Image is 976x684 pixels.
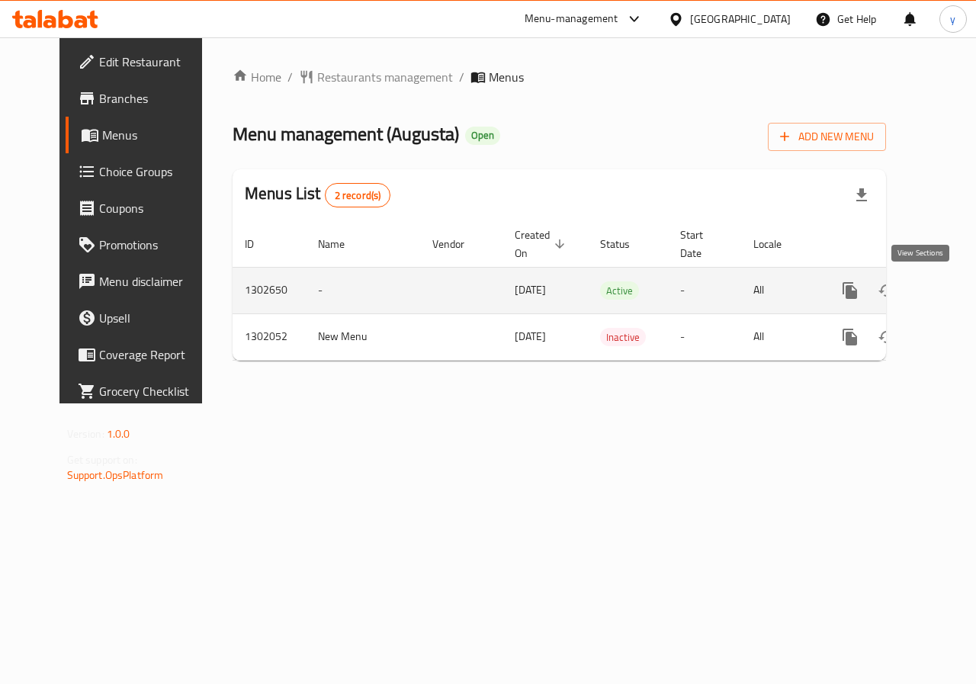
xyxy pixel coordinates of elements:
span: Start Date [680,226,723,262]
span: Menus [489,68,524,86]
span: Open [465,129,500,142]
span: 1.0.0 [107,424,130,444]
li: / [459,68,464,86]
td: - [668,313,741,360]
td: - [668,267,741,313]
span: Promotions [99,236,210,254]
span: Get support on: [67,450,137,470]
div: [GEOGRAPHIC_DATA] [690,11,791,27]
td: 1302650 [233,267,306,313]
div: Inactive [600,328,646,346]
a: Branches [66,80,223,117]
span: Menus [102,126,210,144]
span: [DATE] [515,326,546,346]
span: ID [245,235,274,253]
nav: breadcrumb [233,68,886,86]
span: Menu disclaimer [99,272,210,291]
span: Grocery Checklist [99,382,210,400]
span: Choice Groups [99,162,210,181]
button: Change Status [868,319,905,355]
h2: Menus List [245,182,390,207]
div: Total records count [325,183,391,207]
a: Coverage Report [66,336,223,373]
span: [DATE] [515,280,546,300]
div: Export file [843,177,880,214]
span: Menu management ( Augusta ) [233,117,459,151]
div: Active [600,281,639,300]
button: more [832,319,868,355]
li: / [287,68,293,86]
a: Coupons [66,190,223,226]
span: Name [318,235,364,253]
button: Change Status [868,272,905,309]
a: Grocery Checklist [66,373,223,409]
span: Inactive [600,329,646,346]
span: Active [600,282,639,300]
a: Support.OpsPlatform [67,465,164,485]
span: Add New Menu [780,127,874,146]
span: Coupons [99,199,210,217]
a: Menu disclaimer [66,263,223,300]
a: Promotions [66,226,223,263]
a: Restaurants management [299,68,453,86]
a: Menus [66,117,223,153]
span: 2 record(s) [326,188,390,203]
a: Upsell [66,300,223,336]
span: Restaurants management [317,68,453,86]
button: more [832,272,868,309]
span: Created On [515,226,570,262]
span: Status [600,235,650,253]
td: New Menu [306,313,420,360]
a: Choice Groups [66,153,223,190]
span: Locale [753,235,801,253]
div: Menu-management [525,10,618,28]
a: Home [233,68,281,86]
span: y [950,11,955,27]
span: Branches [99,89,210,108]
div: Open [465,127,500,145]
span: Edit Restaurant [99,53,210,71]
td: - [306,267,420,313]
span: Coverage Report [99,345,210,364]
td: All [741,267,820,313]
td: All [741,313,820,360]
span: Vendor [432,235,484,253]
span: Upsell [99,309,210,327]
span: Version: [67,424,104,444]
td: 1302052 [233,313,306,360]
a: Edit Restaurant [66,43,223,80]
button: Add New Menu [768,123,886,151]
